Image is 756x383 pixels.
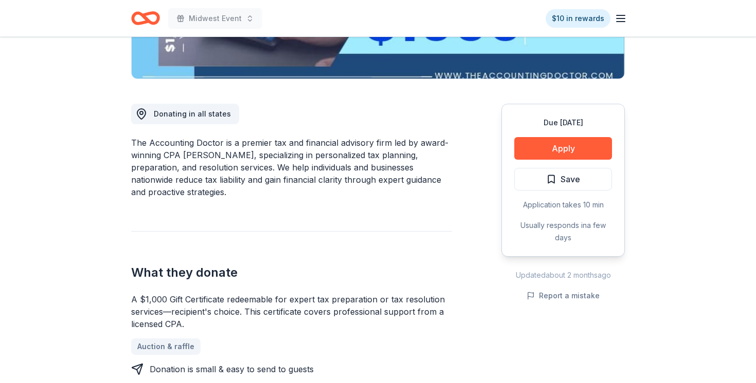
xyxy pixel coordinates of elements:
[131,264,452,281] h2: What they donate
[514,137,612,160] button: Apply
[131,293,452,330] div: A $1,000 Gift Certificate redeemable for expert tax preparation or tax resolution services—recipi...
[168,8,262,29] button: Midwest Event
[514,199,612,211] div: Application takes 10 min
[131,137,452,198] div: The Accounting Doctor is a premier tax and financial advisory firm led by award-winning CPA [PERS...
[154,109,231,118] span: Donating in all states
[561,173,580,186] span: Save
[189,12,242,25] span: Midwest Event
[527,290,600,302] button: Report a mistake
[131,338,201,355] a: Auction & raffle
[150,363,314,375] div: Donation is small & easy to send to guests
[501,269,625,281] div: Updated about 2 months ago
[514,168,612,190] button: Save
[546,9,610,28] a: $10 in rewards
[514,219,612,244] div: Usually responds in a few days
[131,6,160,30] a: Home
[514,117,612,129] div: Due [DATE]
